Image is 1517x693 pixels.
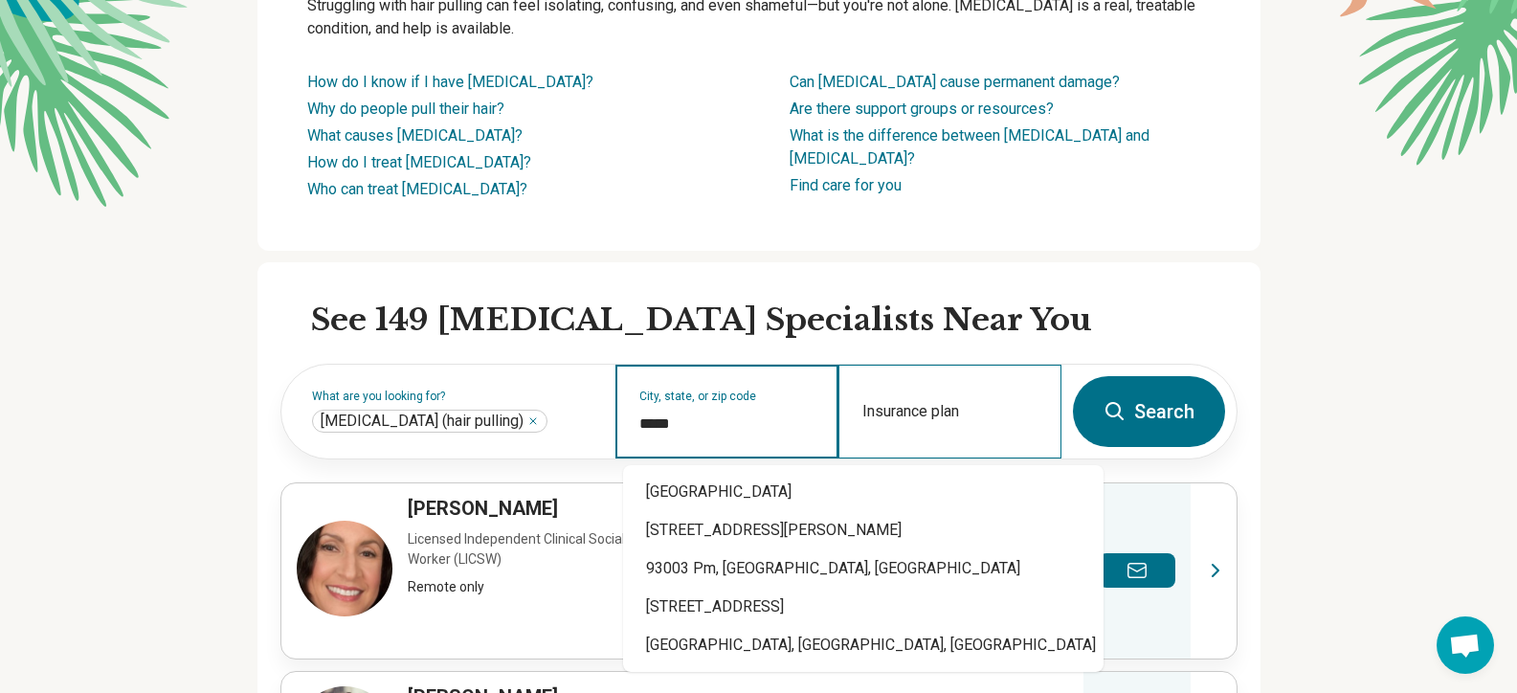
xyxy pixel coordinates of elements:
[623,588,1104,626] div: [STREET_ADDRESS]
[307,153,531,171] a: How do I treat [MEDICAL_DATA]?
[1073,376,1225,447] button: Search
[321,412,524,431] span: [MEDICAL_DATA] (hair pulling)
[623,549,1104,588] div: 93003 Pm, [GEOGRAPHIC_DATA], [GEOGRAPHIC_DATA]
[623,473,1104,511] div: [GEOGRAPHIC_DATA]
[312,391,592,402] label: What are you looking for?
[623,626,1104,664] div: [GEOGRAPHIC_DATA], [GEOGRAPHIC_DATA], [GEOGRAPHIC_DATA]
[307,73,593,91] a: How do I know if I have [MEDICAL_DATA]?
[307,126,523,145] a: What causes [MEDICAL_DATA]?
[1099,553,1175,588] button: Send a message
[790,100,1054,118] a: Are there support groups or resources?
[790,126,1149,168] a: What is the difference between [MEDICAL_DATA] and [MEDICAL_DATA]?
[623,511,1104,549] div: [STREET_ADDRESS][PERSON_NAME]
[307,100,504,118] a: Why do people pull their hair?
[790,73,1120,91] a: Can [MEDICAL_DATA] cause permanent damage?
[790,176,902,194] a: Find care for you
[312,410,547,433] div: Trichotillomania (hair pulling)
[307,180,527,198] a: Who can treat [MEDICAL_DATA]?
[311,301,1238,341] h2: See 149 [MEDICAL_DATA] Specialists Near You
[1437,616,1494,674] div: Open chat
[623,465,1104,672] div: Suggestions
[527,415,539,427] button: Trichotillomania (hair pulling)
